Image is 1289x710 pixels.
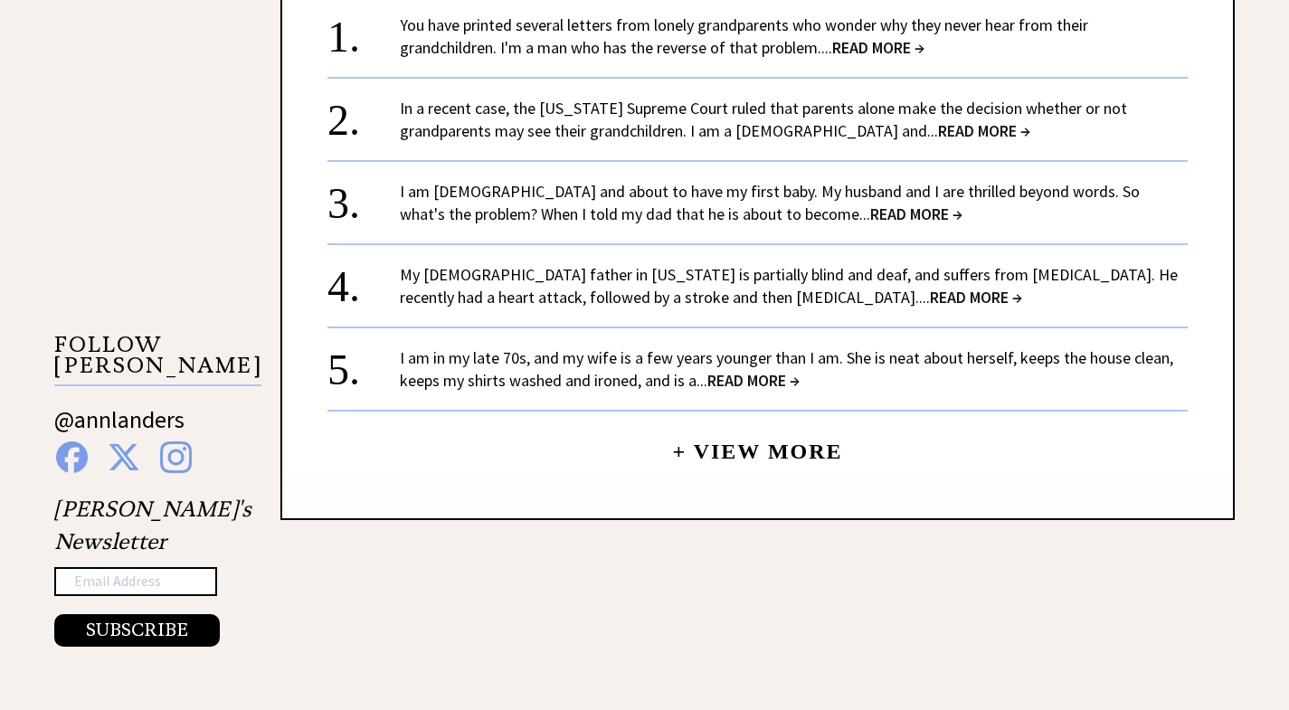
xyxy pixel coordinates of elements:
div: 1. [327,14,400,47]
span: READ MORE → [707,370,800,391]
img: instagram%20blue.png [160,441,192,473]
span: READ MORE → [930,287,1022,308]
a: In a recent case, the [US_STATE] Supreme Court ruled that parents alone make the decision whether... [400,98,1127,141]
div: 5. [327,346,400,380]
img: facebook%20blue.png [56,441,88,473]
a: You have printed several letters from lonely grandparents who wonder why they never hear from the... [400,14,1088,58]
a: I am [DEMOGRAPHIC_DATA] and about to have my first baby. My husband and I are thrilled beyond wor... [400,181,1140,224]
input: Email Address [54,567,217,596]
div: 2. [327,97,400,130]
span: READ MORE → [832,37,924,58]
p: FOLLOW [PERSON_NAME] [54,335,261,386]
div: 3. [327,180,400,213]
div: 4. [327,263,400,297]
a: + View More [672,424,842,463]
a: My [DEMOGRAPHIC_DATA] father in [US_STATE] is partially blind and deaf, and suffers from [MEDICAL... [400,264,1178,308]
img: x%20blue.png [108,441,140,473]
span: READ MORE → [938,120,1030,141]
button: SUBSCRIBE [54,614,220,647]
span: READ MORE → [870,204,962,224]
div: [PERSON_NAME]'s Newsletter [54,493,251,647]
a: I am in my late 70s, and my wife is a few years younger than I am. She is neat about herself, kee... [400,347,1173,391]
a: @annlanders [54,404,185,452]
